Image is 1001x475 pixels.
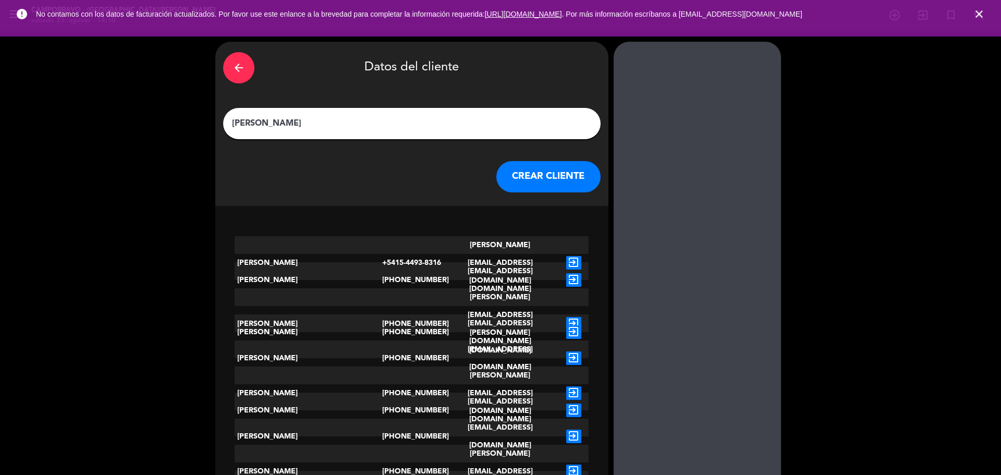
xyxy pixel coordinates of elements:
[441,314,559,350] div: [EMAIL_ADDRESS][DOMAIN_NAME]
[441,367,559,420] div: [PERSON_NAME][EMAIL_ADDRESS][DOMAIN_NAME]
[382,288,441,359] div: [PHONE_NUMBER]
[235,367,382,420] div: [PERSON_NAME]
[562,10,802,18] a: . Por más información escríbanos a [EMAIL_ADDRESS][DOMAIN_NAME]
[441,262,559,298] div: [EMAIL_ADDRESS][DOMAIN_NAME]
[441,419,559,454] div: [EMAIL_ADDRESS][DOMAIN_NAME]
[566,325,581,339] i: exit_to_app
[566,386,581,400] i: exit_to_app
[566,273,581,287] i: exit_to_app
[566,351,581,365] i: exit_to_app
[382,314,441,350] div: [PHONE_NUMBER]
[973,8,985,20] i: close
[566,430,581,443] i: exit_to_app
[36,10,802,18] span: No contamos con los datos de facturación actualizados. Por favor use este enlance a la brevedad p...
[235,288,382,359] div: [PERSON_NAME]
[441,236,559,289] div: [PERSON_NAME][EMAIL_ADDRESS][DOMAIN_NAME]
[16,8,28,20] i: error
[441,340,559,376] div: [EMAIL_ADDRESS][DOMAIN_NAME]
[496,161,601,192] button: CREAR CLIENTE
[235,236,382,289] div: [PERSON_NAME]
[235,314,382,350] div: [PERSON_NAME]
[382,393,441,428] div: [PHONE_NUMBER]
[566,256,581,270] i: exit_to_app
[231,116,593,131] input: Escriba nombre, correo electrónico o número de teléfono...
[382,419,441,454] div: [PHONE_NUMBER]
[566,404,581,417] i: exit_to_app
[485,10,562,18] a: [URL][DOMAIN_NAME]
[223,50,601,86] div: Datos del cliente
[235,419,382,454] div: [PERSON_NAME]
[441,393,559,428] div: [EMAIL_ADDRESS][DOMAIN_NAME]
[235,262,382,298] div: [PERSON_NAME]
[235,340,382,376] div: [PERSON_NAME]
[441,288,559,359] div: [PERSON_NAME][EMAIL_ADDRESS][PERSON_NAME][DOMAIN_NAME]
[382,236,441,289] div: +5415-4493-8316
[235,393,382,428] div: [PERSON_NAME]
[233,62,245,74] i: arrow_back
[382,367,441,420] div: [PHONE_NUMBER]
[382,262,441,298] div: [PHONE_NUMBER]
[382,340,441,376] div: [PHONE_NUMBER]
